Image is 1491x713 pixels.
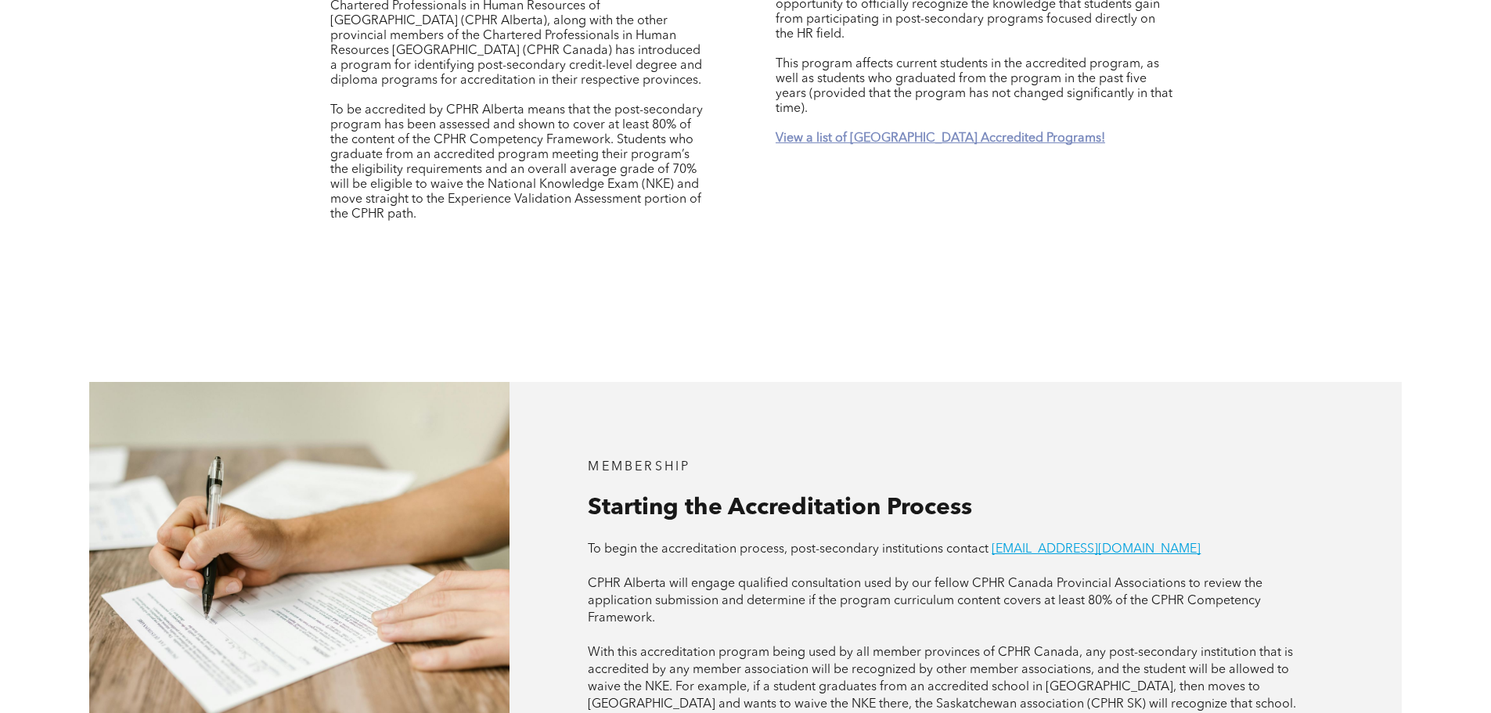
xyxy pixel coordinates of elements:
span: To be accredited by CPHR Alberta means that the post-secondary program has been assessed and show... [330,104,703,221]
a: View a list of [GEOGRAPHIC_DATA] Accredited Programs! [776,132,1105,145]
span: With this accreditation program being used by all member provinces of CPHR Canada, any post-secon... [588,646,1296,711]
span: Starting the Accreditation Process [588,496,972,520]
span: This program affects current students in the accredited program, as well as students who graduate... [776,58,1172,115]
span: To begin the accreditation process, post-secondary institutions contact [588,543,989,556]
span: MEMBERSHIP [588,461,690,474]
a: [EMAIL_ADDRESS][DOMAIN_NAME] [992,543,1201,556]
span: CPHR Alberta will engage qualified consultation used by our fellow CPHR Canada Provincial Associa... [588,578,1262,625]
